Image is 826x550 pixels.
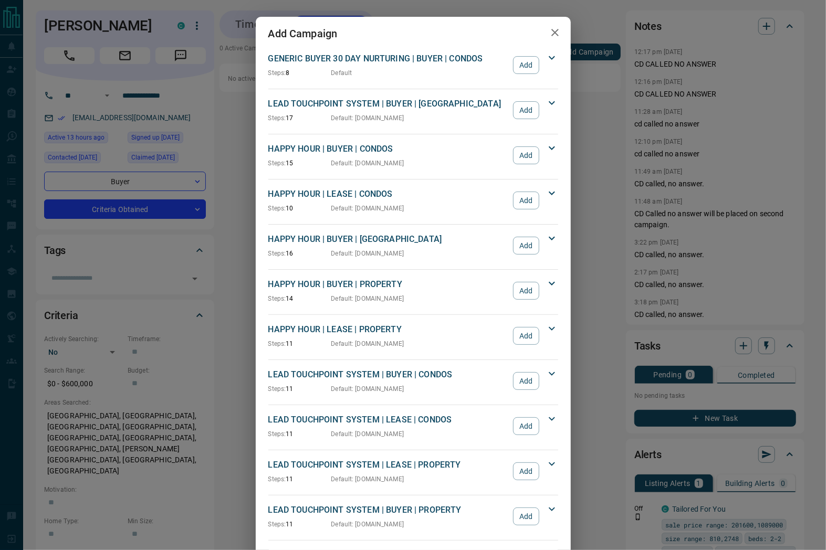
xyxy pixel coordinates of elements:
[513,507,539,525] button: Add
[268,368,508,381] p: LEAD TOUCHPOINT SYSTEM | BUYER | CONDOS
[331,384,404,394] p: Default : [DOMAIN_NAME]
[513,237,539,255] button: Add
[268,113,331,123] p: 17
[268,69,286,77] span: Steps:
[268,160,286,167] span: Steps:
[268,384,331,394] p: 11
[331,294,404,303] p: Default : [DOMAIN_NAME]
[268,429,331,439] p: 11
[268,411,558,441] div: LEAD TOUCHPOINT SYSTEM | LEASE | CONDOSSteps:11Default: [DOMAIN_NAME]Add
[268,249,331,258] p: 16
[268,231,558,260] div: HAPPY HOUR | BUYER | [GEOGRAPHIC_DATA]Steps:16Default: [DOMAIN_NAME]Add
[513,192,539,209] button: Add
[268,340,286,347] span: Steps:
[331,249,404,258] p: Default : [DOMAIN_NAME]
[513,372,539,390] button: Add
[331,520,404,529] p: Default : [DOMAIN_NAME]
[268,188,508,200] p: HAPPY HOUR | LEASE | CONDOS
[268,233,508,246] p: HAPPY HOUR | BUYER | [GEOGRAPHIC_DATA]
[513,462,539,480] button: Add
[268,96,558,125] div: LEAD TOUCHPOINT SYSTEM | BUYER | [GEOGRAPHIC_DATA]Steps:17Default: [DOMAIN_NAME]Add
[268,278,508,291] p: HAPPY HOUR | BUYER | PROPERTY
[268,459,508,471] p: LEAD TOUCHPOINT SYSTEM | LEASE | PROPERTY
[268,430,286,438] span: Steps:
[268,504,508,516] p: LEAD TOUCHPOINT SYSTEM | BUYER | PROPERTY
[268,158,331,168] p: 15
[513,101,539,119] button: Add
[268,321,558,351] div: HAPPY HOUR | LEASE | PROPERTYSteps:11Default: [DOMAIN_NAME]Add
[268,294,331,303] p: 14
[268,205,286,212] span: Steps:
[268,323,508,336] p: HAPPY HOUR | LEASE | PROPERTY
[331,158,404,168] p: Default : [DOMAIN_NAME]
[513,327,539,345] button: Add
[331,474,404,484] p: Default : [DOMAIN_NAME]
[268,414,508,426] p: LEAD TOUCHPOINT SYSTEM | LEASE | CONDOS
[268,98,508,110] p: LEAD TOUCHPOINT SYSTEM | BUYER | [GEOGRAPHIC_DATA]
[268,295,286,302] span: Steps:
[268,366,558,396] div: LEAD TOUCHPOINT SYSTEM | BUYER | CONDOSSteps:11Default: [DOMAIN_NAME]Add
[513,56,539,74] button: Add
[268,141,558,170] div: HAPPY HOUR | BUYER | CONDOSSteps:15Default: [DOMAIN_NAME]Add
[268,339,331,348] p: 11
[331,68,352,78] p: Default
[513,417,539,435] button: Add
[331,429,404,439] p: Default : [DOMAIN_NAME]
[268,114,286,122] span: Steps:
[268,52,508,65] p: GENERIC BUYER 30 DAY NURTURING | BUYER | CONDOS
[331,113,404,123] p: Default : [DOMAIN_NAME]
[268,250,286,257] span: Steps:
[331,339,404,348] p: Default : [DOMAIN_NAME]
[268,186,558,215] div: HAPPY HOUR | LEASE | CONDOSSteps:10Default: [DOMAIN_NAME]Add
[513,146,539,164] button: Add
[268,204,331,213] p: 10
[268,68,331,78] p: 8
[331,204,404,213] p: Default : [DOMAIN_NAME]
[513,282,539,300] button: Add
[268,475,286,483] span: Steps:
[268,143,508,155] p: HAPPY HOUR | BUYER | CONDOS
[268,457,558,486] div: LEAD TOUCHPOINT SYSTEM | LEASE | PROPERTYSteps:11Default: [DOMAIN_NAME]Add
[268,50,558,80] div: GENERIC BUYER 30 DAY NURTURING | BUYER | CONDOSSteps:8DefaultAdd
[256,17,350,50] h2: Add Campaign
[268,276,558,305] div: HAPPY HOUR | BUYER | PROPERTYSteps:14Default: [DOMAIN_NAME]Add
[268,385,286,393] span: Steps:
[268,474,331,484] p: 11
[268,502,558,531] div: LEAD TOUCHPOINT SYSTEM | BUYER | PROPERTYSteps:11Default: [DOMAIN_NAME]Add
[268,521,286,528] span: Steps:
[268,520,331,529] p: 11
